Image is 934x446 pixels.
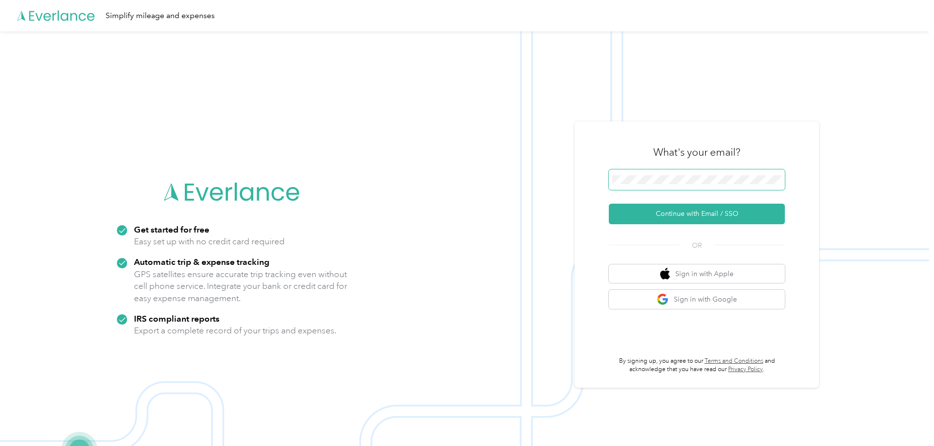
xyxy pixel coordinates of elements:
[134,325,336,337] p: Export a complete record of your trips and expenses.
[134,257,269,267] strong: Automatic trip & expense tracking
[106,10,215,22] div: Simplify mileage and expenses
[657,293,669,305] img: google logo
[134,235,285,248] p: Easy set up with no credit card required
[609,264,785,283] button: apple logoSign in with Apple
[609,357,785,374] p: By signing up, you agree to our and acknowledge that you have read our .
[660,268,670,280] img: apple logo
[609,204,785,224] button: Continue with Email / SSO
[705,357,763,365] a: Terms and Conditions
[134,268,348,305] p: GPS satellites ensure accurate trip tracking even without cell phone service. Integrate your bank...
[653,145,740,159] h3: What's your email?
[680,240,714,251] span: OR
[134,224,209,235] strong: Get started for free
[728,366,763,373] a: Privacy Policy
[609,290,785,309] button: google logoSign in with Google
[134,313,220,324] strong: IRS compliant reports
